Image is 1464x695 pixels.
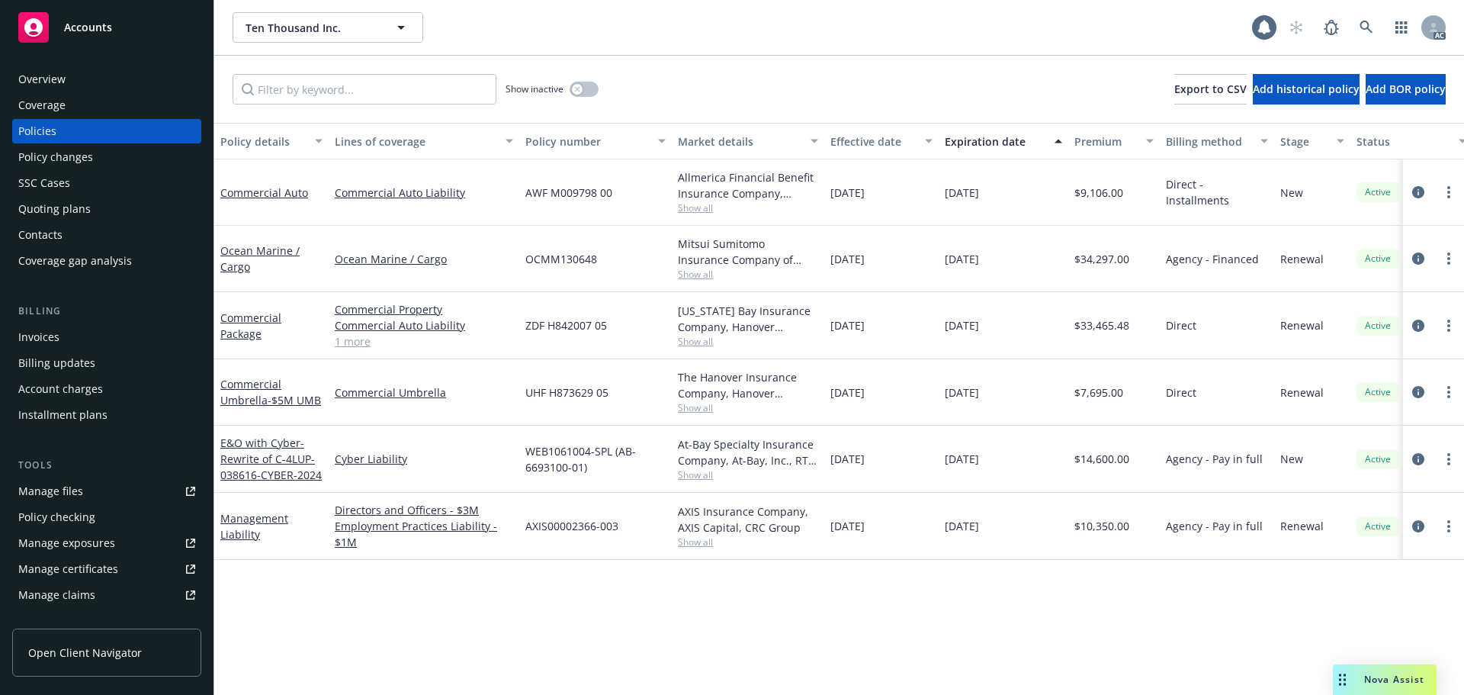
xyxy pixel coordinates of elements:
div: Tools [12,458,201,473]
a: Switch app [1386,12,1417,43]
a: Overview [12,67,201,92]
button: Lines of coverage [329,123,519,159]
a: 1 more [335,333,513,349]
span: - $5M UMB [268,393,321,407]
span: Active [1363,520,1393,533]
div: Manage claims [18,583,95,607]
span: Show all [678,536,818,549]
a: Ocean Marine / Cargo [220,243,300,274]
a: Management Liability [220,511,288,542]
span: [DATE] [945,385,979,401]
span: Agency - Pay in full [1166,451,1263,467]
a: more [1440,317,1458,335]
span: Open Client Navigator [28,645,142,661]
div: Account charges [18,377,103,401]
div: Manage exposures [18,531,115,555]
a: Manage exposures [12,531,201,555]
span: [DATE] [830,518,865,534]
button: Expiration date [939,123,1068,159]
button: Market details [672,123,824,159]
div: Coverage [18,93,66,117]
div: Invoices [18,325,59,349]
span: Renewal [1280,518,1324,534]
span: Direct [1166,385,1196,401]
div: Lines of coverage [335,134,496,150]
span: [DATE] [945,185,979,201]
a: circleInformation [1409,249,1427,268]
span: [DATE] [945,251,979,267]
div: Drag to move [1333,664,1352,695]
div: Manage files [18,479,83,504]
div: Stage [1280,134,1328,150]
a: Ocean Marine / Cargo [335,251,513,267]
a: Commercial Property [335,301,513,317]
span: Active [1363,185,1393,199]
span: WEB1061004-SPL (AB-6693100-01) [525,443,666,475]
div: Coverage gap analysis [18,249,132,273]
span: $33,465.48 [1074,317,1129,333]
span: Active [1363,319,1393,333]
span: Active [1363,385,1393,399]
div: Billing method [1166,134,1251,150]
div: Billing [12,304,201,319]
div: Contacts [18,223,63,247]
a: Contacts [12,223,201,247]
div: Premium [1074,134,1137,150]
div: SSC Cases [18,171,70,195]
div: Policy number [525,134,649,150]
div: Expiration date [945,134,1045,150]
span: Active [1363,252,1393,265]
div: Installment plans [18,403,108,427]
a: Start snowing [1281,12,1311,43]
span: Show inactive [506,82,563,95]
div: Status [1356,134,1450,150]
a: Manage certificates [12,557,201,581]
a: Commercial Auto Liability [335,185,513,201]
span: [DATE] [830,251,865,267]
button: Add historical policy [1253,74,1360,105]
div: Market details [678,134,801,150]
div: Policies [18,119,56,143]
div: Manage BORs [18,609,90,633]
span: [DATE] [830,451,865,467]
div: [US_STATE] Bay Insurance Company, Hanover Insurance Group [678,303,818,335]
a: Policies [12,119,201,143]
span: $10,350.00 [1074,518,1129,534]
button: Premium [1068,123,1160,159]
div: Billing updates [18,351,95,375]
div: Overview [18,67,66,92]
div: Allmerica Financial Benefit Insurance Company, Hanover Insurance Group [678,169,818,201]
button: Effective date [824,123,939,159]
a: Policy changes [12,145,201,169]
a: Installment plans [12,403,201,427]
span: [DATE] [945,518,979,534]
button: Ten Thousand Inc. [233,12,423,43]
a: Report a Bug [1316,12,1347,43]
span: AWF M009798 00 [525,185,612,201]
a: Commercial Package [220,310,281,341]
input: Filter by keyword... [233,74,496,105]
button: Policy details [214,123,329,159]
span: Show all [678,335,818,348]
span: Add BOR policy [1366,82,1446,96]
a: Manage BORs [12,609,201,633]
span: ZDF H842007 05 [525,317,607,333]
span: Show all [678,268,818,281]
a: Cyber Liability [335,451,513,467]
span: Renewal [1280,317,1324,333]
button: Stage [1274,123,1350,159]
a: circleInformation [1409,183,1427,201]
span: Renewal [1280,251,1324,267]
a: more [1440,517,1458,536]
a: circleInformation [1409,517,1427,536]
span: UHF H873629 05 [525,385,608,401]
span: OCMM130648 [525,251,597,267]
span: Renewal [1280,385,1324,401]
div: Policy changes [18,145,93,169]
button: Add BOR policy [1366,74,1446,105]
div: The Hanover Insurance Company, Hanover Insurance Group [678,369,818,401]
a: more [1440,249,1458,268]
a: more [1440,183,1458,201]
a: Coverage gap analysis [12,249,201,273]
a: more [1440,383,1458,401]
